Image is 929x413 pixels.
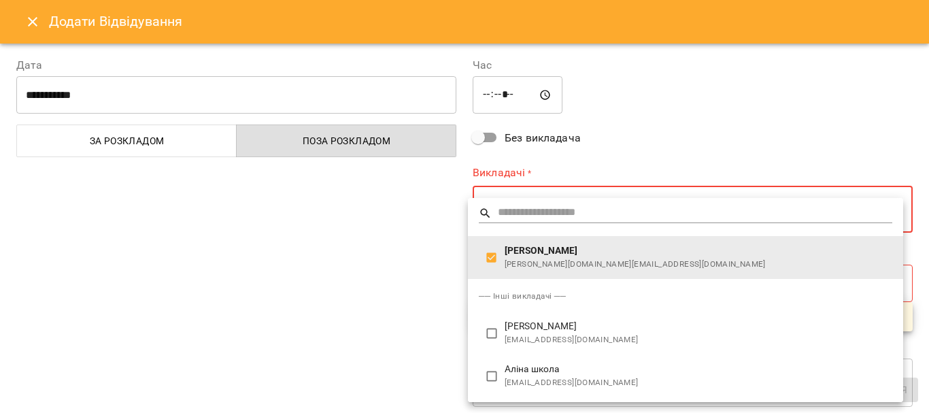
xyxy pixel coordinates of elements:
[505,320,892,333] span: [PERSON_NAME]
[505,258,892,271] span: [PERSON_NAME][DOMAIN_NAME][EMAIL_ADDRESS][DOMAIN_NAME]
[479,291,566,301] span: ── Інші викладачі ──
[505,333,892,347] span: [EMAIL_ADDRESS][DOMAIN_NAME]
[505,244,892,258] span: [PERSON_NAME]
[505,363,892,376] span: Аліна школа
[505,376,892,390] span: [EMAIL_ADDRESS][DOMAIN_NAME]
